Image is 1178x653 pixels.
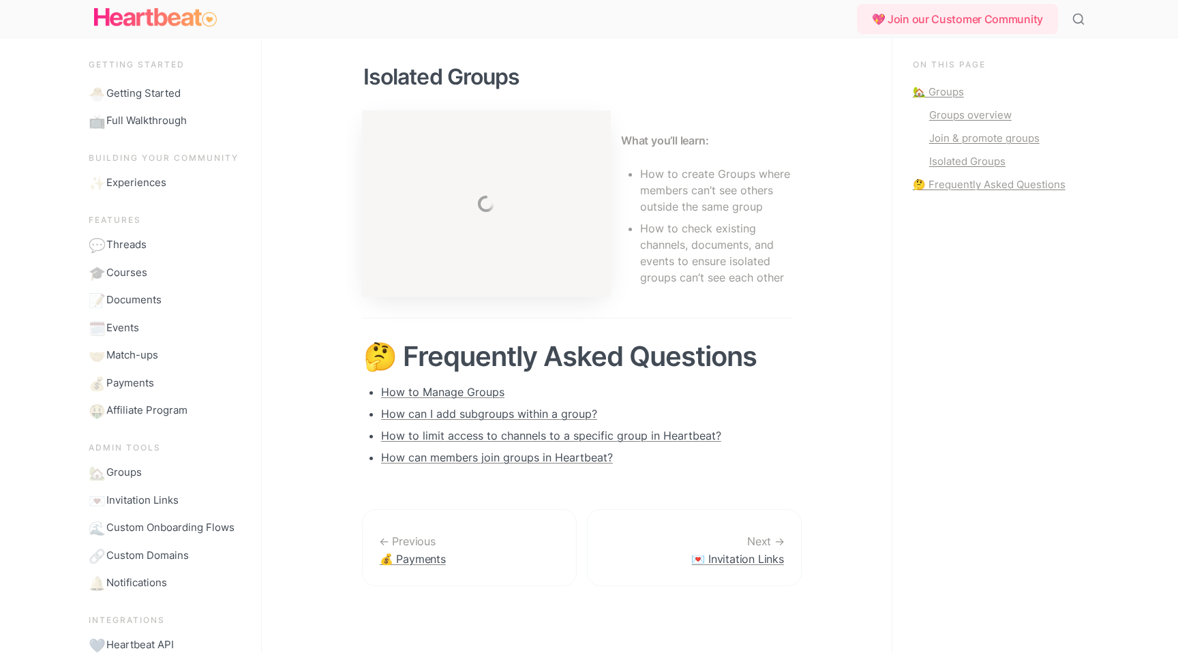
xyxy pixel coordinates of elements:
h1: 🤔 Frequently Asked Questions [362,341,791,372]
span: 🤝 [89,348,102,361]
span: 🏡 [89,465,102,479]
a: 🤔 Frequently Asked Questions [913,177,1080,193]
span: Match-ups [106,348,158,363]
a: 🤑Affiliate Program [83,397,251,424]
div: Isolated Groups [929,153,1080,170]
span: 🐣 [89,86,102,100]
span: 🎓 [89,265,102,279]
span: 🔔 [89,575,102,589]
a: How can members join groups in Heartbeat? [381,451,613,464]
span: 📝 [89,292,102,306]
a: Groups overview [913,107,1080,123]
span: Events [106,320,139,336]
span: Custom Onboarding Flows [106,520,235,536]
span: ✨ [89,175,102,189]
span: Threads [106,237,147,253]
strong: What you’ll learn: [621,134,708,147]
a: How can I add subgroups within a group? [381,407,597,421]
span: 🔗 [89,548,102,562]
span: Experiences [106,175,166,191]
span: Getting started [89,59,185,70]
span: On this page [913,59,986,70]
span: Features [89,215,141,225]
span: 🌊 [89,520,102,534]
span: Getting Started [106,86,181,102]
span: Invitation Links [106,493,179,508]
span: 💙 [89,637,102,651]
span: Heartbeat API [106,637,174,653]
a: 💌Invitation Links [83,487,251,514]
span: Groups [106,465,142,481]
h2: Isolated Groups [362,59,791,95]
span: 💰 [89,376,102,389]
a: 💰 Payments [362,509,577,586]
span: 📺 [89,113,102,127]
div: Join & promote groups [929,130,1080,147]
div: 💖 Join our Customer Community [857,4,1058,34]
span: Building your community [89,153,239,163]
span: Notifications [106,575,167,591]
a: 🏡Groups [83,459,251,486]
span: Payments [106,376,154,391]
span: 🗓️ [89,320,102,334]
span: Custom Domains [106,548,189,564]
span: Admin Tools [89,442,161,453]
a: 🌊Custom Onboarding Flows [83,515,251,541]
a: 🤝Match-ups [83,342,251,369]
span: Full Walkthrough [106,113,187,129]
a: ✨Experiences [83,170,251,196]
a: 💬Threads [83,232,251,258]
a: 💰Payments [83,370,251,397]
a: 🏡 Groups [913,84,1080,100]
a: Join & promote groups [913,130,1080,147]
span: Integrations [89,615,165,625]
span: Affiliate Program [106,403,187,419]
a: How to Manage Groups [381,385,504,399]
a: 🔗Custom Domains [83,543,251,569]
li: How to create Groups where members can’t see others outside the same group [640,164,791,217]
a: 💖 Join our Customer Community [857,4,1063,34]
a: 🎓Courses [83,260,251,286]
div: Groups overview [929,107,1080,123]
span: Courses [106,265,147,281]
a: 📝Documents [83,287,251,314]
a: 🔔Notifications [83,570,251,596]
a: 💌 Invitation Links [587,509,802,586]
li: How to check existing channels, documents, and events to ensure isolated groups can’t see each other [640,218,791,288]
span: 🤑 [89,403,102,416]
span: 💬 [89,237,102,251]
a: Isolated Groups [913,153,1080,170]
a: 📺Full Walkthrough [83,108,251,134]
a: 🗓️Events [83,315,251,341]
a: How to limit access to channels to a specific group in Heartbeat? [381,429,721,442]
span: Documents [106,292,162,308]
img: Logo [94,4,217,31]
a: 🐣Getting Started [83,80,251,107]
span: 💌 [89,493,102,506]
